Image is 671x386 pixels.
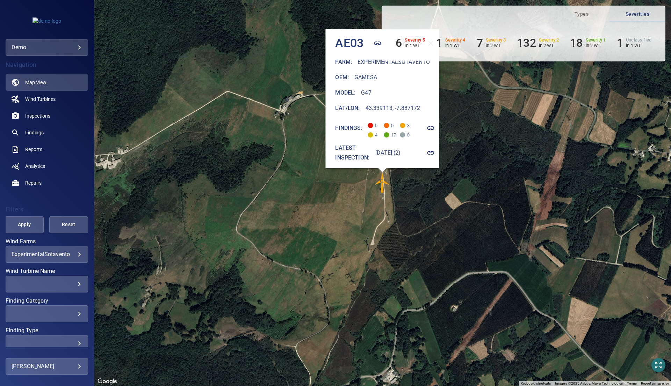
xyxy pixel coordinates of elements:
[586,43,606,48] p: in 2 WT
[384,119,395,128] span: 0
[586,38,606,43] h6: Severity 1
[6,91,88,107] a: windturbines noActive
[400,123,405,128] span: Severity 3
[400,132,405,138] span: Severity Unclassified
[6,335,88,352] div: Finding Type
[6,276,88,292] div: Wind Turbine Name
[614,10,661,18] span: Severities
[25,79,46,86] span: Map View
[335,57,352,67] h6: Farm :
[626,43,651,48] p: in 1 WT
[6,268,88,274] label: Wind Turbine Name
[445,38,466,43] h6: Severity 4
[6,141,88,158] a: reports noActive
[477,36,483,50] h6: 7
[335,103,360,113] h6: Lat/Lon :
[25,146,42,153] span: Reports
[335,123,362,133] h6: Findings:
[521,381,551,386] button: Keyboard shortcuts
[384,128,395,138] span: 17
[6,298,88,304] label: Finding Category
[405,38,425,43] h6: Severity 5
[25,112,50,119] span: Inspections
[6,305,88,322] div: Finding Category
[375,148,401,158] h6: [DATE] (2)
[6,206,88,213] h4: Filters
[477,36,506,50] li: Severity 3
[555,381,623,385] span: Imagery ©2025 Airbus, Maxar Technologies
[617,36,623,50] h6: 1
[539,43,559,48] p: in 2 WT
[517,36,559,50] li: Severity 2
[335,36,364,51] h4: AE03
[5,216,44,233] button: Apply
[335,143,370,163] h6: Latest inspection:
[6,61,88,68] h4: Navigation
[96,377,119,386] img: Google
[14,220,35,229] span: Apply
[486,43,506,48] p: in 2 WT
[486,38,506,43] h6: Severity 3
[12,251,82,258] div: ExperimentalSotavento
[368,119,379,128] span: 0
[396,36,425,50] li: Severity 5
[25,129,44,136] span: Findings
[570,36,606,50] li: Severity 1
[558,10,605,18] span: Types
[6,246,88,263] div: Wind Farms
[358,57,430,67] h6: ExperimentalSotavento
[517,36,536,50] h6: 132
[436,36,442,50] h6: 1
[617,36,651,50] li: Severity Unclassified
[25,96,56,103] span: Wind Turbines
[627,381,637,385] a: Terms (opens in new tab)
[6,74,88,91] a: map active
[626,38,651,43] h6: Unclassified
[6,328,88,333] label: Finding Type
[400,128,411,138] span: 0
[384,132,389,138] span: Severity 1
[6,124,88,141] a: findings noActive
[354,73,377,82] h6: Gamesa
[6,39,88,56] div: demo
[405,43,425,48] p: in 1 WT
[641,381,669,385] a: Report a map error
[12,361,82,372] div: [PERSON_NAME]
[6,107,88,124] a: inspections noActive
[368,128,379,138] span: 4
[25,163,45,170] span: Analytics
[33,17,61,24] img: demo-logo
[445,43,466,48] p: in 1 WT
[49,216,88,233] button: Reset
[58,220,79,229] span: Reset
[6,239,88,244] label: Wind Farms
[6,175,88,191] a: repairs noActive
[436,36,466,50] li: Severity 4
[539,38,559,43] h6: Severity 2
[400,119,411,128] span: 3
[25,179,42,186] span: Repairs
[6,158,88,175] a: analytics noActive
[384,123,389,128] span: Severity 4
[372,172,393,193] img: windFarmIconCat3.svg
[368,123,373,128] span: Severity 5
[96,377,119,386] a: Open this area in Google Maps (opens a new window)
[335,88,356,98] h6: Model :
[361,88,371,98] h6: G47
[396,36,402,50] h6: 6
[570,36,583,50] h6: 18
[368,132,373,138] span: Severity 2
[366,103,420,113] h6: 43.339113, -7.887172
[335,73,349,82] h6: Oem :
[372,172,393,193] gmp-advanced-marker: AE03
[12,42,82,53] div: demo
